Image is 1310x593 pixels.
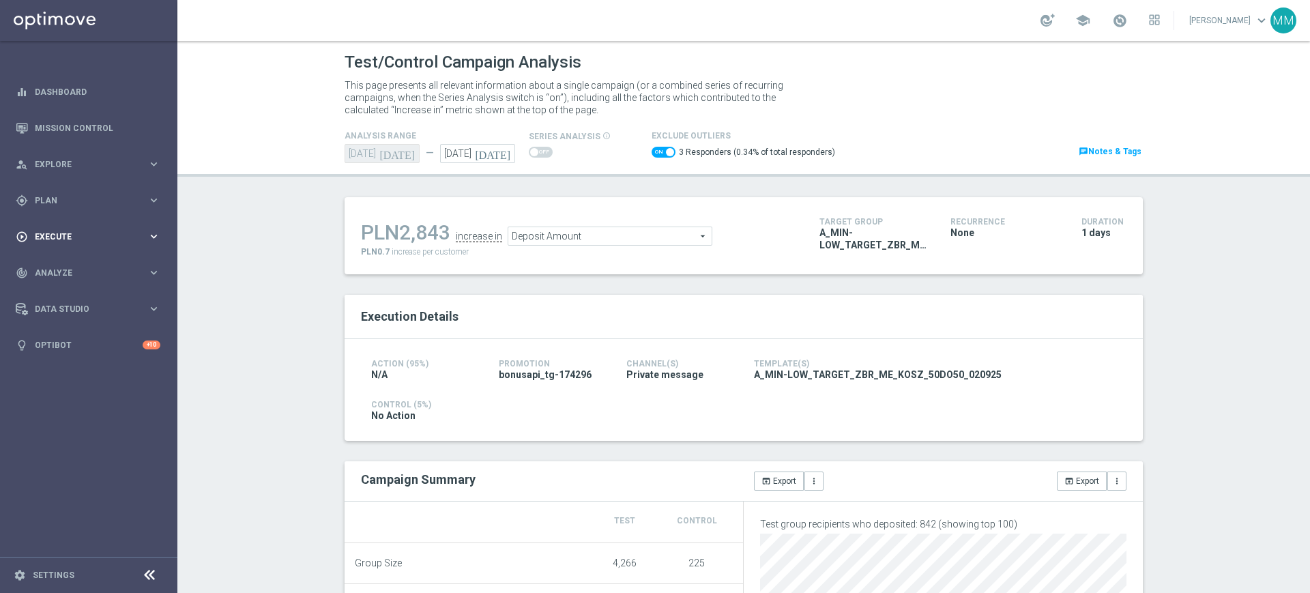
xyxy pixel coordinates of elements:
p: This page presents all relevant information about a single campaign (or a combined series of recu... [345,79,802,116]
h4: Promotion [499,359,606,368]
input: Select Date [440,144,515,163]
button: more_vert [804,472,824,491]
button: more_vert [1107,472,1126,491]
div: Dashboard [16,74,160,110]
div: +10 [143,341,160,349]
span: Test [614,516,635,525]
h4: Action (95%) [371,359,478,368]
i: person_search [16,158,28,171]
span: Control [677,516,717,525]
button: Data Studio keyboard_arrow_right [15,304,161,315]
i: [DATE] [379,144,420,159]
button: equalizer Dashboard [15,87,161,98]
i: keyboard_arrow_right [147,266,160,279]
span: Explore [35,160,147,169]
h4: Control (5%) [371,400,1116,409]
div: Optibot [16,327,160,363]
a: Settings [33,571,74,579]
a: chatNotes & Tags [1077,144,1143,159]
div: Explore [16,158,147,171]
span: Execution Details [361,309,458,323]
i: chat [1079,147,1088,156]
i: keyboard_arrow_right [147,194,160,207]
button: play_circle_outline Execute keyboard_arrow_right [15,231,161,242]
button: open_in_browser Export [754,472,804,491]
button: gps_fixed Plan keyboard_arrow_right [15,195,161,206]
div: Execute [16,231,147,243]
span: Analyze [35,269,147,277]
h4: Exclude Outliers [652,131,835,141]
button: person_search Explore keyboard_arrow_right [15,159,161,170]
span: N/A [371,368,388,381]
span: Group Size [355,558,402,569]
i: gps_fixed [16,194,28,207]
i: keyboard_arrow_right [147,302,160,315]
i: open_in_browser [761,476,771,486]
div: Analyze [16,267,147,279]
span: school [1075,13,1090,28]
span: 4,266 [613,558,637,568]
i: play_circle_outline [16,231,28,243]
i: keyboard_arrow_right [147,230,160,243]
button: Mission Control [15,123,161,134]
i: settings [14,569,26,581]
h2: Campaign Summary [361,472,476,487]
h4: Target Group [819,217,930,227]
span: Private message [626,368,703,381]
div: MM [1270,8,1296,33]
a: Optibot [35,327,143,363]
span: Execute [35,233,147,241]
span: PLN0.7 [361,247,390,257]
button: lightbulb Optibot +10 [15,340,161,351]
i: [DATE] [475,144,515,159]
p: Test group recipients who deposited: 842 (showing top 100) [760,518,1126,530]
i: track_changes [16,267,28,279]
span: Data Studio [35,305,147,313]
h4: Duration [1081,217,1126,227]
span: increase per customer [392,247,469,257]
h4: Template(s) [754,359,1116,368]
span: Plan [35,197,147,205]
i: info_outline [602,132,611,140]
i: lightbulb [16,339,28,351]
a: [PERSON_NAME]keyboard_arrow_down [1188,10,1270,31]
span: keyboard_arrow_down [1254,13,1269,28]
div: PLN2,843 [361,220,450,245]
div: Data Studio [16,303,147,315]
div: increase in [456,231,502,243]
h4: Channel(s) [626,359,733,368]
button: track_changes Analyze keyboard_arrow_right [15,267,161,278]
i: open_in_browser [1064,476,1074,486]
button: open_in_browser Export [1057,472,1107,491]
h1: Test/Control Campaign Analysis [345,53,581,72]
a: Dashboard [35,74,160,110]
i: more_vert [1112,476,1122,486]
i: equalizer [16,86,28,98]
div: Mission Control [16,110,160,146]
span: A_MIN-LOW_TARGET_ZBR_ME_KOSZ_50DO50_020925 [819,227,930,251]
label: 3 Responders (0.34% of total responders) [679,147,835,158]
i: more_vert [809,476,819,486]
i: keyboard_arrow_right [147,158,160,171]
span: series analysis [529,132,600,141]
span: A_MIN-LOW_TARGET_ZBR_ME_KOSZ_50DO50_020925 [754,368,1002,381]
span: No Action [371,409,416,422]
h4: Recurrence [950,217,1061,227]
span: 225 [688,558,705,568]
span: bonusapi_tg-174296 [499,368,592,381]
span: 1 days [1081,227,1111,239]
div: — [420,147,440,159]
h4: analysis range [345,131,529,141]
span: None [950,227,974,239]
a: Mission Control [35,110,160,146]
div: Plan [16,194,147,207]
